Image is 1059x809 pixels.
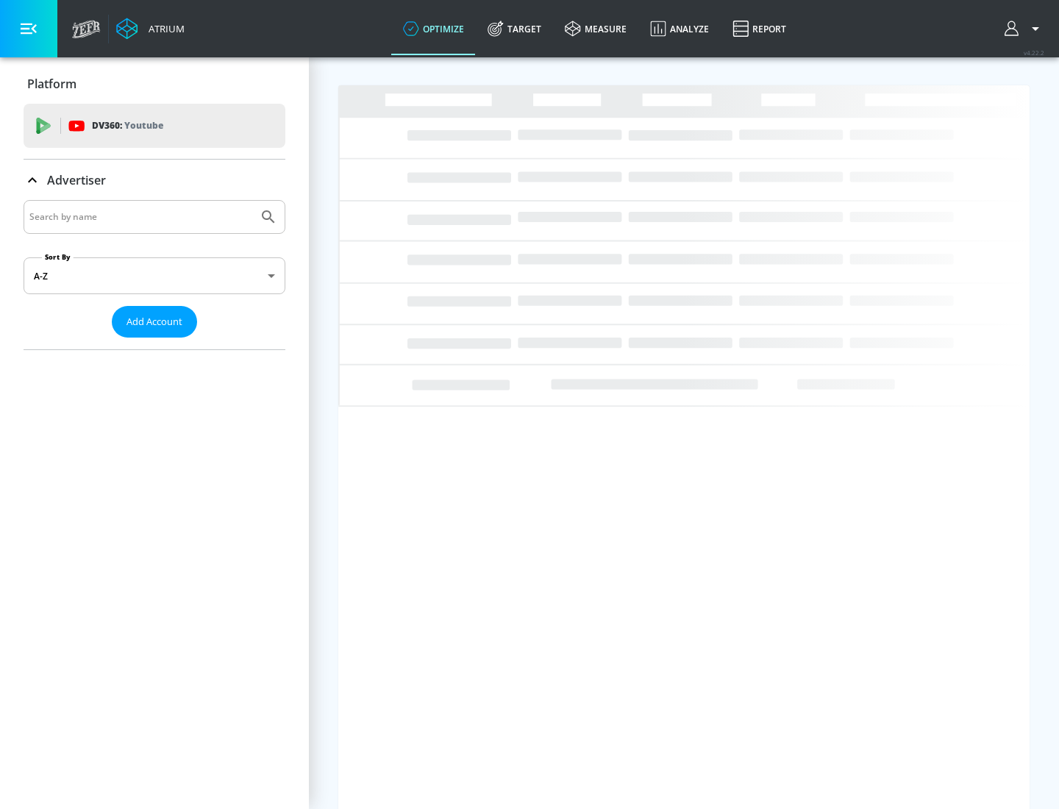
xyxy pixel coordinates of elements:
[24,160,285,201] div: Advertiser
[143,22,185,35] div: Atrium
[553,2,638,55] a: measure
[24,63,285,104] div: Platform
[391,2,476,55] a: optimize
[1024,49,1044,57] span: v 4.22.2
[42,252,74,262] label: Sort By
[721,2,798,55] a: Report
[47,172,106,188] p: Advertiser
[24,338,285,349] nav: list of Advertiser
[638,2,721,55] a: Analyze
[124,118,163,133] p: Youtube
[29,207,252,227] input: Search by name
[116,18,185,40] a: Atrium
[24,104,285,148] div: DV360: Youtube
[92,118,163,134] p: DV360:
[112,306,197,338] button: Add Account
[24,257,285,294] div: A-Z
[27,76,76,92] p: Platform
[476,2,553,55] a: Target
[126,313,182,330] span: Add Account
[24,200,285,349] div: Advertiser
